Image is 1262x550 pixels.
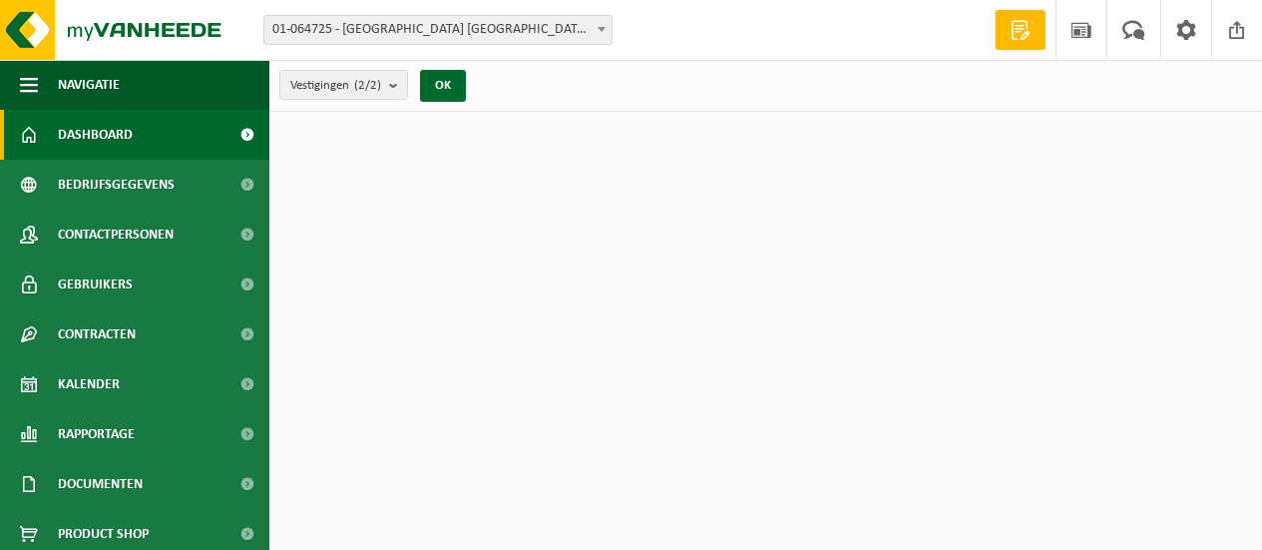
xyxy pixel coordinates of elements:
[263,15,613,45] span: 01-064725 - BURG VINEGAR BELGIUM NV - STRIJTEM
[354,79,381,92] count: (2/2)
[58,459,143,509] span: Documenten
[58,260,133,309] span: Gebruikers
[58,160,175,210] span: Bedrijfsgegevens
[264,16,612,44] span: 01-064725 - BURG VINEGAR BELGIUM NV - STRIJTEM
[279,70,408,100] button: Vestigingen(2/2)
[58,110,133,160] span: Dashboard
[58,359,120,409] span: Kalender
[290,71,381,101] span: Vestigingen
[58,210,174,260] span: Contactpersonen
[58,409,135,459] span: Rapportage
[420,70,466,102] button: OK
[58,60,120,110] span: Navigatie
[58,309,136,359] span: Contracten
